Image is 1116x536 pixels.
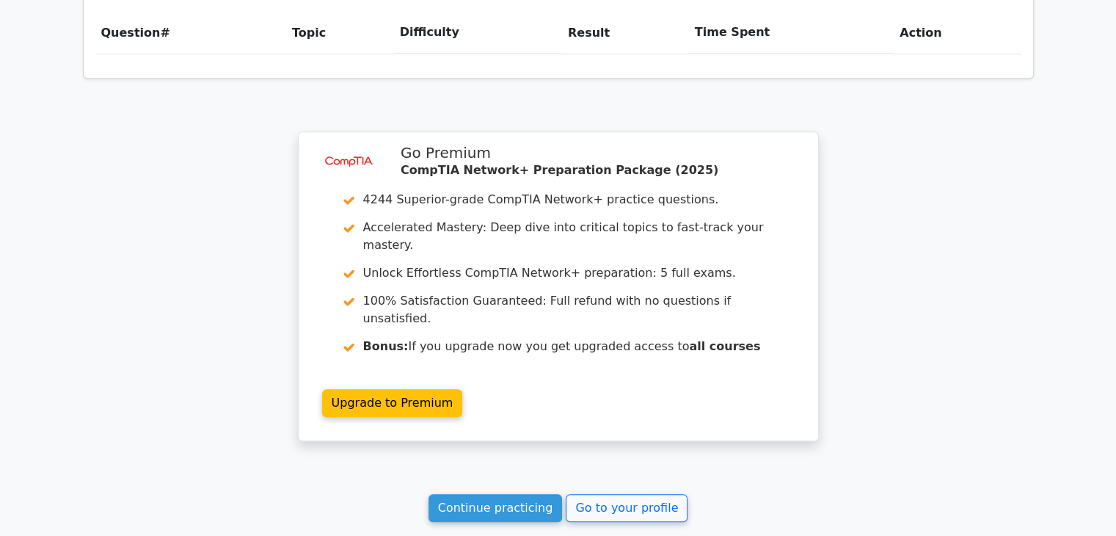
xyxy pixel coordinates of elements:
[562,12,689,54] th: Result
[428,494,563,522] a: Continue practicing
[894,12,1021,54] th: Action
[322,389,463,417] a: Upgrade to Premium
[689,12,894,54] th: Time Spent
[95,12,286,54] th: #
[101,26,161,40] span: Question
[394,12,562,54] th: Difficulty
[566,494,688,522] a: Go to your profile
[286,12,394,54] th: Topic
